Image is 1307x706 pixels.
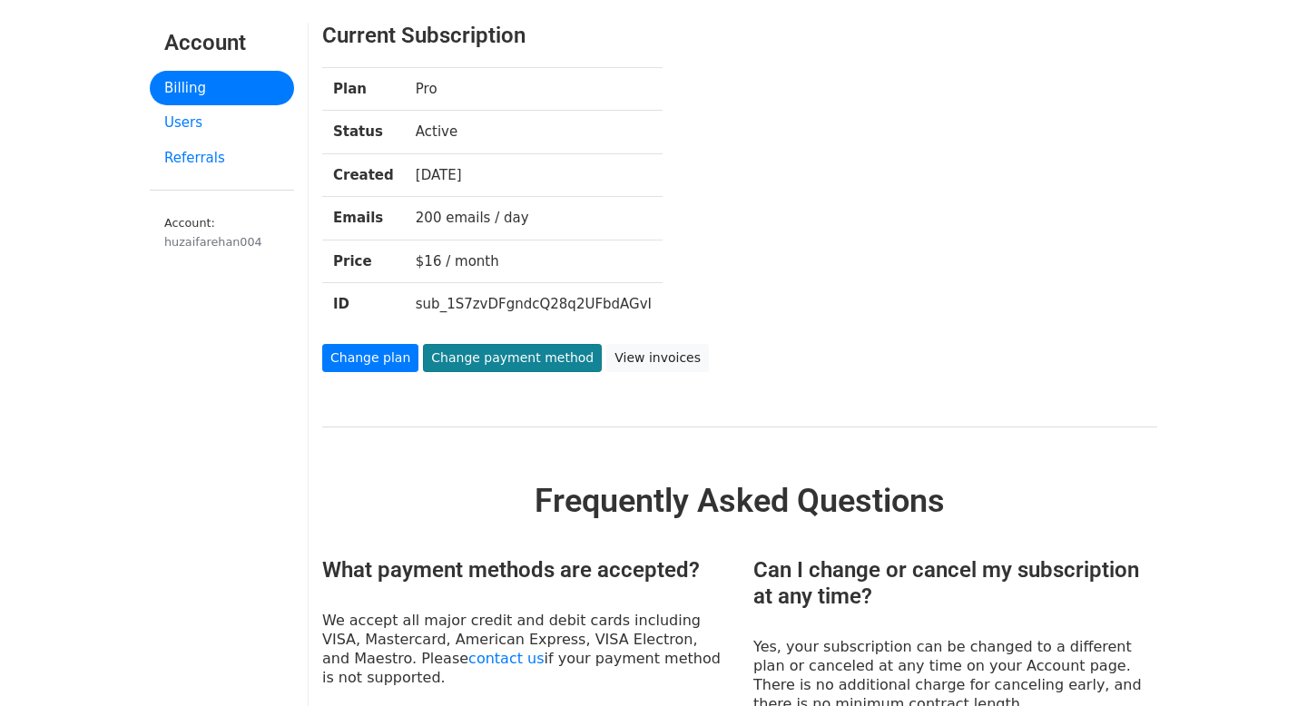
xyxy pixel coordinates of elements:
[322,23,1086,49] h3: Current Subscription
[1216,619,1307,706] iframe: Chat Widget
[405,153,663,197] td: [DATE]
[164,233,280,250] div: huzaifarehan004
[322,557,726,583] h3: What payment methods are accepted?
[322,240,405,283] th: Price
[322,611,726,687] p: We accept all major credit and debit cards including VISA, Mastercard, American Express, VISA Ele...
[468,650,544,667] a: contact us
[150,71,294,106] a: Billing
[405,240,663,283] td: $16 / month
[150,141,294,176] a: Referrals
[405,197,663,240] td: 200 emails / day
[322,67,405,111] th: Plan
[322,111,405,154] th: Status
[606,344,709,372] a: View invoices
[405,67,663,111] td: Pro
[322,283,405,326] th: ID
[405,283,663,326] td: sub_1S7zvDFgndcQ28q2UFbdAGvI
[405,111,663,154] td: Active
[753,557,1157,610] h3: Can I change or cancel my subscription at any time?
[150,105,294,141] a: Users
[322,153,405,197] th: Created
[322,344,418,372] a: Change plan
[164,216,280,250] small: Account:
[164,30,280,56] h3: Account
[322,482,1157,521] h2: Frequently Asked Questions
[322,197,405,240] th: Emails
[423,344,602,372] a: Change payment method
